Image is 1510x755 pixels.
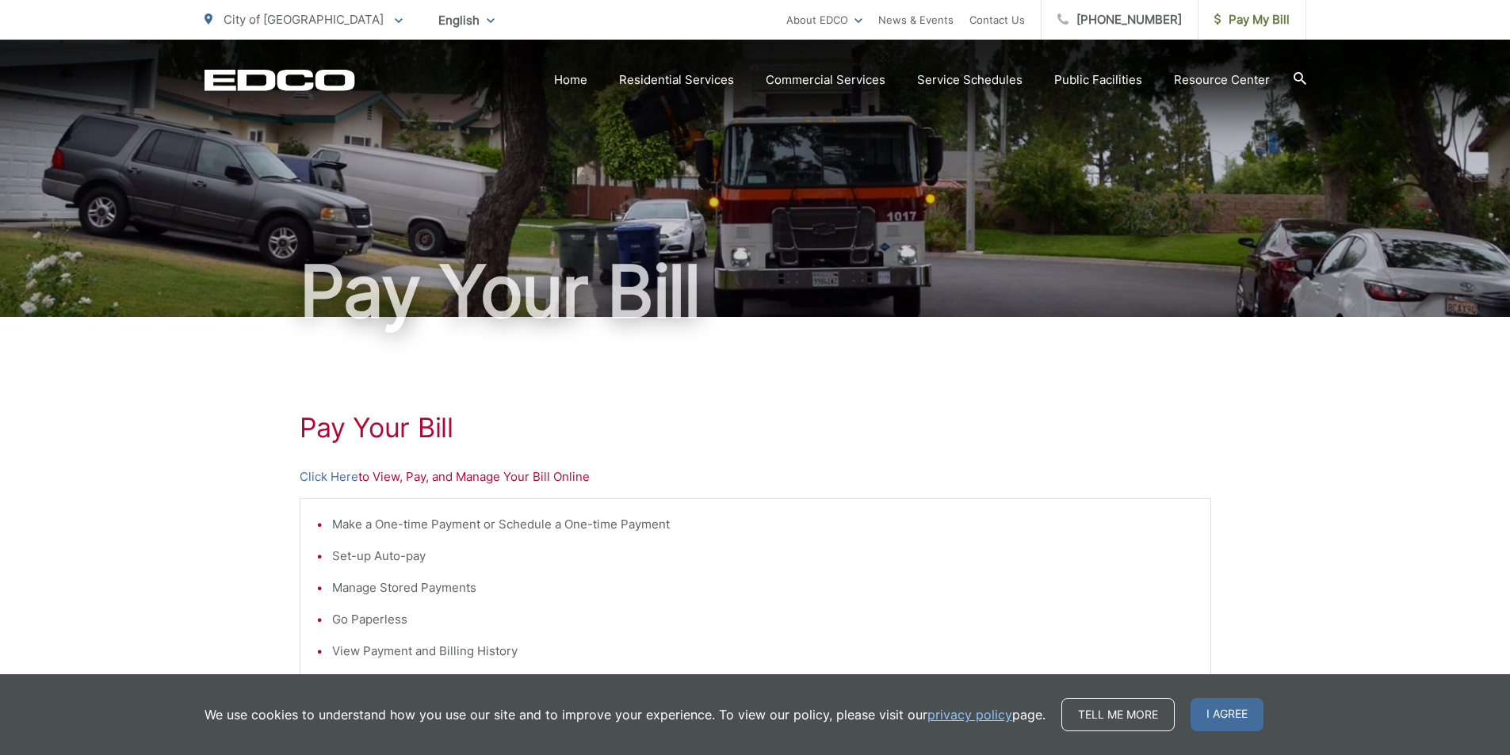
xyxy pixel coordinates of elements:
[878,10,954,29] a: News & Events
[917,71,1023,90] a: Service Schedules
[426,6,507,34] span: English
[969,10,1025,29] a: Contact Us
[1191,698,1263,731] span: I agree
[1174,71,1270,90] a: Resource Center
[300,412,1211,444] h1: Pay Your Bill
[332,515,1195,534] li: Make a One-time Payment or Schedule a One-time Payment
[554,71,587,90] a: Home
[224,12,384,27] span: City of [GEOGRAPHIC_DATA]
[300,467,358,486] a: Click Here
[332,547,1195,566] li: Set-up Auto-pay
[1054,71,1142,90] a: Public Facilities
[766,71,885,90] a: Commercial Services
[205,69,355,91] a: EDCD logo. Return to the homepage.
[1061,698,1175,731] a: Tell me more
[619,71,734,90] a: Residential Services
[1214,10,1290,29] span: Pay My Bill
[205,252,1306,331] h1: Pay Your Bill
[332,578,1195,597] li: Manage Stored Payments
[332,642,1195,661] li: View Payment and Billing History
[300,467,1211,486] p: to View, Pay, and Manage Your Bill Online
[927,705,1012,724] a: privacy policy
[786,10,862,29] a: About EDCO
[205,705,1046,724] p: We use cookies to understand how you use our site and to improve your experience. To view our pol...
[332,610,1195,629] li: Go Paperless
